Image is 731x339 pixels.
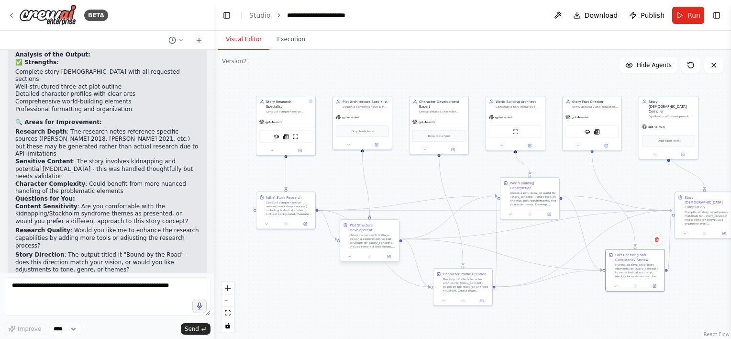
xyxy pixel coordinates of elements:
[343,105,389,109] div: Design a comprehensive plot structure for {story_concept} including three-act structure, key plot...
[443,277,489,293] div: Develop detailed character profiles for {story_concept} based on the research and plot structure....
[249,11,367,20] nav: breadcrumb
[657,138,679,143] span: Drop tools here
[191,34,207,46] button: Start a new chat
[590,153,638,246] g: Edge from 470657ac-fa62-4c29-a2be-55afff802f5a to 2d4711e8-87e1-439c-97f6-8cfe3cccb5a7
[513,153,532,174] g: Edge from b709f648-3154-4362-bcc9-21493bffee80 to b501db54-ffcb-4464-9967-59dd94518196
[256,96,316,156] div: Story Research SpecialistConduct comprehensive research on {story_concept} to gather historical c...
[222,282,234,294] button: zoom in
[222,319,234,332] button: toggle interactivity
[266,120,282,124] span: gpt-4o-mini
[359,254,379,260] button: No output available
[594,129,600,135] img: SerplyNewsSearchTool
[284,153,288,189] g: Edge from 305aceca-8db9-44ff-af27-349b7618c0f2 to e0e36bfd-03a3-4a51-9217-2b70c3c49c5a
[569,7,622,24] button: Download
[513,129,519,135] img: ScrapeWebsiteTool
[625,7,668,24] button: Publish
[486,96,545,151] div: World Building ArchitectConstruct a rich, immersive world for {story_concept} including setting d...
[419,120,435,124] span: gpt-4o-mini
[402,237,431,289] g: Edge from caee7968-3418-4755-9380-912e4b9b4e3e to d080cce1-a52c-4ef7-8124-9493f309a511
[500,177,560,220] div: World Building ConstructionCreate a rich, detailed world for {story_concept} using research findi...
[641,11,665,20] span: Publish
[15,68,199,83] li: Complete story [DEMOGRAPHIC_DATA] with all requested sections
[496,99,542,104] div: World Building Architect
[222,282,234,332] div: React Flow controls
[639,96,698,159] div: Story [DEMOGRAPHIC_DATA] CompilerSynthesize all development materials for {story_concept} into a ...
[637,61,672,69] span: Hide Agents
[666,152,707,189] g: Edge from efa99173-bc37-4dc0-8d3f-deccd3b6fbee to d95715f3-b101-4d7b-9f01-d40e651f4724
[342,115,359,119] span: gpt-4o-mini
[192,299,207,313] button: Click to speak your automation idea
[350,233,396,249] div: Using the research findings, design a comprehensive plot structure for {story_concept}. Include t...
[615,252,662,262] div: Fact Checking and Consistency Review
[572,105,619,109] div: Verify accuracy and consistency of all factual elements, historical references, scientific concep...
[266,195,301,200] div: Initial Story Research
[648,125,665,129] span: gpt-4o-mini
[492,193,500,289] g: Edge from d080cce1-a52c-4ef7-8124-9493f309a511 to b501db54-ffcb-4464-9967-59dd94518196
[293,134,299,139] img: ScrapeWebsiteTool
[15,128,66,135] strong: Research Depth
[605,249,665,292] div: Fact Checking and Consistency ReviewReview all developed story elements for {story_concept} to ve...
[266,99,307,109] div: Story Research Specialist
[256,192,316,229] div: Initial Story ResearchConduct comprehensive research on {story_concept} including historical cont...
[572,99,619,104] div: Story Fact Checker
[620,57,677,73] button: Hide Agents
[319,208,672,213] g: Edge from e0e36bfd-03a3-4a51-9217-2b70c3c49c5a to d95715f3-b101-4d7b-9f01-d40e651f4724
[360,152,372,217] g: Edge from be7b4a94-51ec-4857-99c4-159269c2f1be to caee7968-3418-4755-9380-912e4b9b4e3e
[649,99,695,113] div: Story [DEMOGRAPHIC_DATA] Compiler
[319,208,337,241] g: Edge from e0e36bfd-03a3-4a51-9217-2b70c3c49c5a to caee7968-3418-4755-9380-912e4b9b4e3e
[419,110,465,113] div: Create detailed character profiles for {story_concept} including main and supporting characters w...
[496,105,542,109] div: Construct a rich, immersive world for {story_concept} including setting details, cultural systems...
[646,283,663,289] button: Open in side panel
[510,191,556,206] div: Create a rich, detailed world for {story_concept} using research findings, plot requirements, and...
[15,59,59,66] strong: ✅ Strengths:
[687,11,700,20] span: Run
[319,193,498,213] g: Edge from e0e36bfd-03a3-4a51-9217-2b70c3c49c5a to b501db54-ffcb-4464-9967-59dd94518196
[15,119,102,125] strong: 🔍 Areas for Improvement:
[340,220,399,263] div: Plot Structure DevelopmentUsing the research findings, design a comprehensive plot structure for ...
[15,83,199,91] li: Well-structured three-act plot outline
[249,11,271,19] a: Studio
[704,332,730,337] a: React Flow attribution
[297,221,313,227] button: Open in side panel
[350,223,396,232] div: Plot Structure Development
[351,129,373,134] span: Drop tools here
[15,227,70,234] strong: Research Quality
[474,298,490,304] button: Open in side panel
[496,208,672,289] g: Edge from d080cce1-a52c-4ef7-8124-9493f309a511 to d95715f3-b101-4d7b-9f01-d40e651f4724
[15,251,199,274] p: : The output titled it "Bound by the Road" - does this direction match your vision, or would you ...
[593,143,620,148] button: Open in side panel
[694,231,714,237] button: No output available
[274,134,279,139] img: SerplyScholarSearchTool
[4,323,45,335] button: Improve
[15,195,75,202] strong: Questions for You:
[495,115,512,119] span: gpt-4o-mini
[220,9,233,22] button: Hide left sidebar
[496,268,603,289] g: Edge from d080cce1-a52c-4ef7-8124-9493f309a511 to 2d4711e8-87e1-439c-97f6-8cfe3cccb5a7
[15,203,199,226] p: : Are you comfortable with the kidnapping/Stockholm syndrome themes as presented, or would you pr...
[585,129,590,135] img: SerplyScholarSearchTool
[181,323,210,335] button: Send
[15,181,85,187] strong: Character Complexity
[669,151,697,157] button: Open in side panel
[651,233,663,246] button: Delete node
[402,193,498,241] g: Edge from caee7968-3418-4755-9380-912e4b9b4e3e to b501db54-ffcb-4464-9967-59dd94518196
[685,195,731,209] div: Story [DEMOGRAPHIC_DATA] Compilation
[15,128,199,158] li: : The research notes reference specific sources ([PERSON_NAME] 2018, [PERSON_NAME] 2021, etc.) bu...
[222,57,247,65] div: Version 2
[649,114,695,118] div: Synthesize all development materials for {story_concept} into a comprehensive, well-organized sto...
[15,227,199,249] p: : Would you like me to enhance the research capabilities by adding more tools or adjusting the re...
[381,254,397,260] button: Open in side panel
[667,208,672,272] g: Edge from 2d4711e8-87e1-439c-97f6-8cfe3cccb5a7 to d95715f3-b101-4d7b-9f01-d40e651f4724
[453,298,473,304] button: No output available
[15,181,199,195] li: : Could benefit from more nuanced handling of the problematic elements
[563,193,672,213] g: Edge from b501db54-ffcb-4464-9967-59dd94518196 to d95715f3-b101-4d7b-9f01-d40e651f4724
[15,158,199,181] li: : The story involves kidnapping and potential [MEDICAL_DATA] - this was handled thoughtfully but ...
[402,208,672,241] g: Edge from caee7968-3418-4755-9380-912e4b9b4e3e to d95715f3-b101-4d7b-9f01-d40e651f4724
[84,10,108,21] div: BETA
[443,271,486,276] div: Character Profile Creation
[615,263,662,278] div: Review all developed story elements for {story_concept} to verify factual accuracy, identify inco...
[710,9,723,22] button: Show right sidebar
[419,99,465,109] div: Character Development Expert
[222,307,234,319] button: fit view
[563,193,603,272] g: Edge from b501db54-ffcb-4464-9967-59dd94518196 to 2d4711e8-87e1-439c-97f6-8cfe3cccb5a7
